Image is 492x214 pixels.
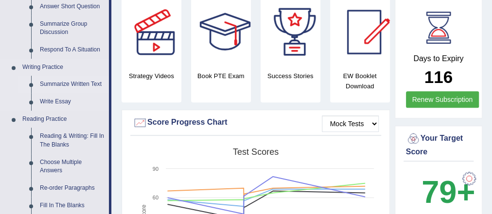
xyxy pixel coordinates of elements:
h4: Book PTE Exam [191,71,251,81]
div: Score Progress Chart [133,115,379,130]
h4: Success Stories [261,71,320,81]
text: 90 [153,166,158,172]
a: Re-order Paragraphs [35,180,109,197]
tspan: Test scores [233,147,279,157]
text: 60 [153,195,158,200]
a: Respond To A Situation [35,41,109,59]
h4: Strategy Videos [122,71,181,81]
a: Write Essay [35,93,109,111]
a: Choose Multiple Answers [35,154,109,180]
a: Reading & Writing: Fill In The Blanks [35,128,109,153]
h4: Days to Expiry [406,54,472,63]
a: Writing Practice [18,59,109,76]
a: Summarize Written Text [35,76,109,93]
h4: EW Booklet Download [330,71,390,91]
b: 116 [424,67,453,86]
a: Reading Practice [18,111,109,128]
div: Your Target Score [406,132,472,158]
a: Summarize Group Discussion [35,16,109,41]
a: Renew Subscription [406,91,479,108]
b: 79+ [422,174,475,210]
